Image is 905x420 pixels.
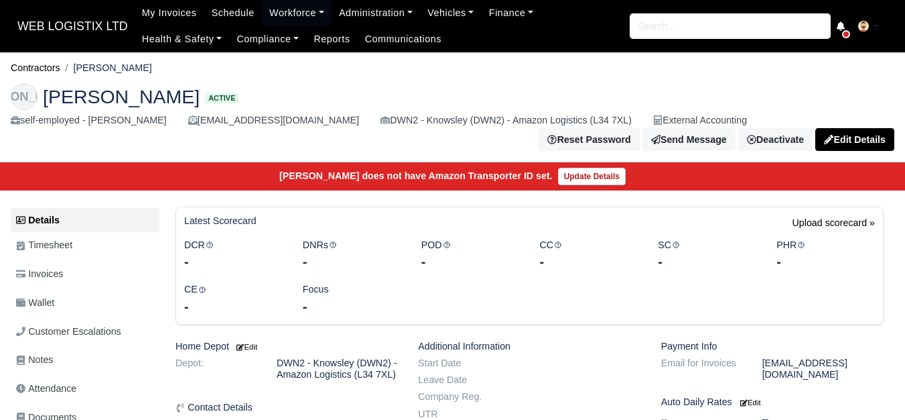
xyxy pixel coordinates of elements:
iframe: Chat Widget [838,356,905,420]
div: Javade Alam [1,72,904,162]
dt: Leave Date [408,374,509,386]
a: Health & Safety [135,26,230,52]
div: - [303,252,401,271]
a: Edit [738,397,761,407]
span: Invoices [16,266,63,282]
h6: Home Depot [176,341,398,352]
a: Reports [306,26,357,52]
small: Edit [234,343,257,351]
dt: Depot: [165,358,267,380]
span: Customer Escalations [16,324,121,339]
a: Customer Escalations [11,319,159,345]
div: [EMAIL_ADDRESS][DOMAIN_NAME] [188,113,359,128]
div: PHR [766,238,885,272]
a: Invoices [11,261,159,287]
h6: Contact Details [176,402,398,413]
div: DNRs [293,238,411,272]
dt: Start Date [408,358,509,369]
h6: Latest Scorecard [184,215,257,227]
div: CE [174,282,293,316]
a: Attendance [11,376,159,402]
div: DCR [174,238,293,272]
div: - [184,252,283,271]
small: Edit [740,399,761,407]
button: Reset Password [539,128,639,151]
a: Details [11,208,159,233]
h6: Auto Daily Rates [661,397,884,408]
a: Communications [358,26,449,52]
div: POD [411,238,530,272]
a: Upload scorecard » [792,215,875,238]
div: DWN2 - Knowsley (DWN2) - Amazon Logistics (L34 7XL) [380,113,632,128]
a: Edit [234,341,257,352]
dd: DWN2 - Knowsley (DWN2) - Amazon Logistics (L34 7XL) [267,358,408,380]
h6: Additional Information [418,341,640,352]
dt: Email for Invoices [651,358,752,380]
div: [PERSON_NAME] [11,83,38,110]
a: Wallet [11,290,159,316]
div: self-employed - [PERSON_NAME] [11,113,167,128]
div: CC [529,238,648,272]
a: WEB LOGISTIX LTD [11,13,135,40]
div: - [421,252,520,271]
li: [PERSON_NAME] [60,60,152,76]
div: - [658,252,756,271]
dd: [EMAIL_ADDRESS][DOMAIN_NAME] [752,358,894,380]
span: Active [205,93,238,103]
a: Deactivate [738,128,813,151]
a: Contractors [11,62,60,73]
a: Edit Details [815,128,894,151]
a: Send Message [642,128,736,151]
div: - [539,252,638,271]
span: Wallet [16,295,54,311]
a: Compliance [229,26,306,52]
a: Timesheet [11,232,159,258]
input: Search... [630,13,831,39]
span: Attendance [16,381,76,397]
span: Notes [16,352,53,368]
h6: Payment Info [661,341,884,352]
a: Update Details [558,168,626,185]
dt: UTR [408,409,509,420]
div: SC [648,238,766,272]
div: - [303,297,401,316]
div: Focus [293,282,411,316]
span: Timesheet [16,238,72,253]
a: Notes [11,347,159,373]
span: [PERSON_NAME] [43,87,200,106]
dt: Company Reg. [408,391,509,403]
div: - [184,297,283,316]
div: External Accounting [653,113,747,128]
div: - [776,252,875,271]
